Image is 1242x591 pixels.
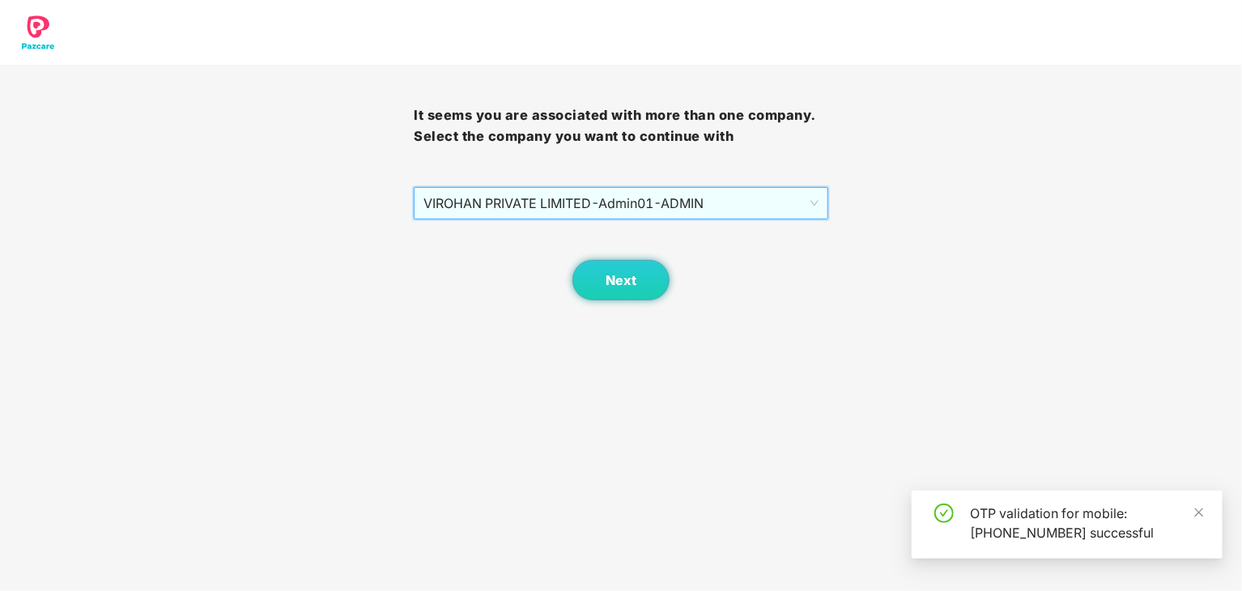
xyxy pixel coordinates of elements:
span: Next [606,273,636,288]
span: VIROHAN PRIVATE LIMITED - Admin01 - ADMIN [423,188,818,219]
button: Next [572,260,670,300]
span: check-circle [934,504,954,523]
h3: It seems you are associated with more than one company. Select the company you want to continue with [414,105,827,147]
span: close [1193,507,1205,518]
div: OTP validation for mobile: [PHONE_NUMBER] successful [970,504,1203,542]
